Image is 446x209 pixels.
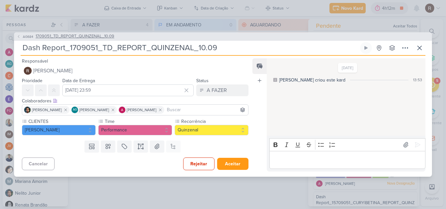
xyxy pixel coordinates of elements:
[33,67,72,75] span: [PERSON_NAME]
[28,118,96,125] label: CLIENTES
[196,78,209,83] label: Status
[22,65,248,77] button: [PERSON_NAME]
[217,158,248,170] button: Aceitar
[269,151,425,169] div: Editor editing area: main
[62,84,194,96] input: Select a date
[24,67,32,75] img: Rafael Dornelles
[32,107,62,113] span: [PERSON_NAME]
[22,78,42,83] label: Prioridade
[73,108,77,112] p: AG
[22,97,248,104] div: Colaboradores
[22,125,96,135] button: [PERSON_NAME]
[413,77,422,83] div: 13:53
[79,107,109,113] span: [PERSON_NAME]
[104,118,172,125] label: Time
[119,107,125,113] img: Alessandra Gomes
[207,86,227,94] div: A FAZER
[22,34,34,39] span: AG684
[24,107,31,113] img: Nelito Junior
[72,107,78,113] div: Aline Gimenez Graciano
[269,138,425,151] div: Editor toolbar
[62,78,95,83] label: Data de Entrega
[181,118,248,125] label: Recorrência
[98,125,172,135] button: Performance
[279,77,345,83] div: [PERSON_NAME] criou este kard
[175,125,248,135] button: Quinzenal
[22,58,48,64] label: Responsável
[21,42,359,54] input: Kard Sem Título
[22,157,55,170] button: Cancelar
[36,33,114,40] span: 1709051_TD_REPORT_QUINZENAL_10.09
[17,33,114,40] button: AG684 1709051_TD_REPORT_QUINZENAL_10.09
[166,106,247,114] input: Buscar
[183,157,215,170] button: Rejeitar
[196,84,248,96] button: A FAZER
[127,107,156,113] span: [PERSON_NAME]
[363,45,369,51] div: Ligar relógio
